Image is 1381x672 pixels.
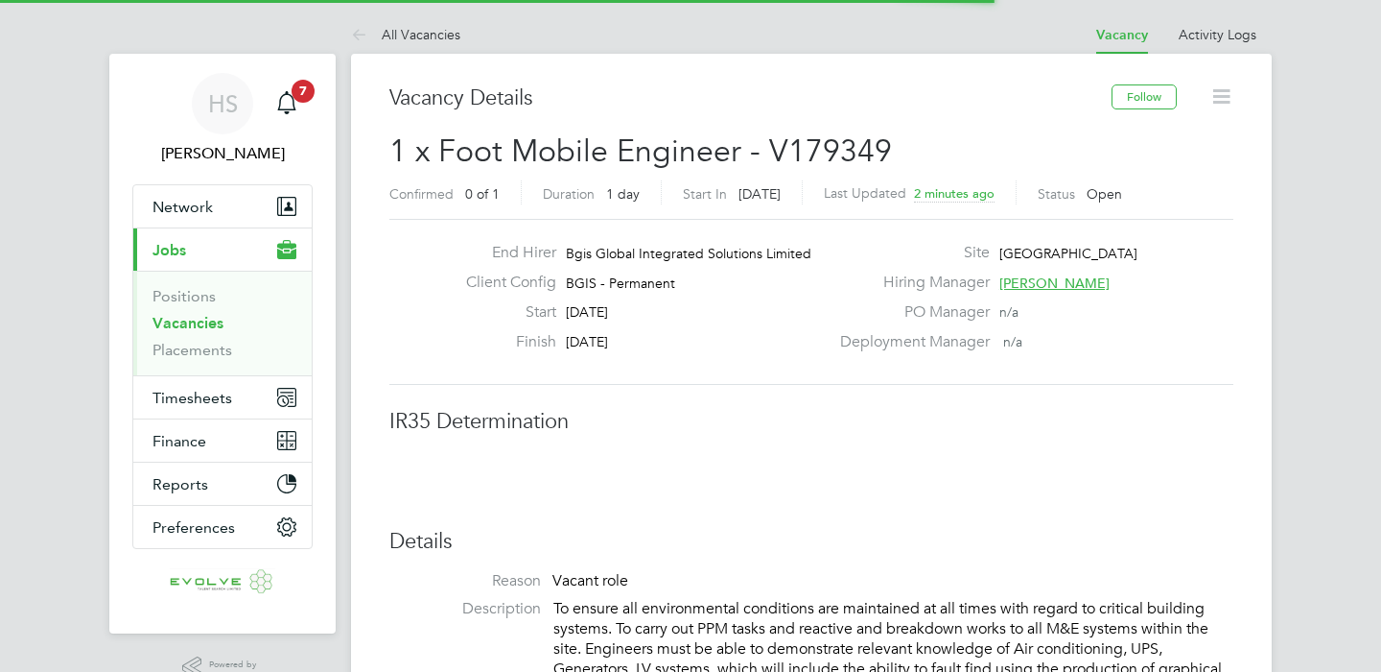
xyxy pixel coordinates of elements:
[914,185,995,202] span: 2 minutes ago
[1003,333,1022,350] span: n/a
[170,568,275,599] img: evolve-talent-logo-retina.png
[451,332,556,352] label: Finish
[389,132,892,170] span: 1 x Foot Mobile Engineer - V179349
[738,185,781,203] span: [DATE]
[152,287,216,305] a: Positions
[1096,27,1148,43] a: Vacancy
[133,420,312,462] button: Finance
[566,333,608,350] span: [DATE]
[132,142,313,165] span: Harri Smith
[1038,185,1075,203] label: Status
[389,571,541,591] label: Reason
[451,243,556,263] label: End Hirer
[152,389,232,407] span: Timesheets
[208,91,238,116] span: HS
[566,303,608,321] span: [DATE]
[451,302,556,323] label: Start
[999,303,1018,321] span: n/a
[109,54,336,634] nav: Main navigation
[1087,185,1122,203] span: Open
[152,475,208,493] span: Reports
[133,506,312,548] button: Preferences
[133,463,312,505] button: Reports
[152,198,213,216] span: Network
[389,84,1112,112] h3: Vacancy Details
[389,528,1233,556] h3: Details
[152,314,223,332] a: Vacancies
[133,185,312,228] button: Network
[152,518,235,537] span: Preferences
[824,184,906,202] label: Last Updated
[133,228,312,271] button: Jobs
[829,243,990,263] label: Site
[132,73,313,165] a: HS[PERSON_NAME]
[451,273,556,293] label: Client Config
[152,241,186,259] span: Jobs
[829,332,990,352] label: Deployment Manager
[351,26,460,43] a: All Vacancies
[152,432,206,450] span: Finance
[543,185,595,203] label: Duration
[566,275,675,292] span: BGIS - Permanent
[292,80,315,103] span: 7
[552,571,628,590] span: Vacant role
[152,341,232,359] a: Placements
[268,73,306,134] a: 7
[683,185,727,203] label: Start In
[1112,84,1177,109] button: Follow
[606,185,640,203] span: 1 day
[133,271,312,375] div: Jobs
[566,245,811,262] span: Bgis Global Integrated Solutions Limited
[829,273,990,293] label: Hiring Manager
[1179,26,1256,43] a: Activity Logs
[465,185,500,203] span: 0 of 1
[389,185,454,203] label: Confirmed
[829,302,990,323] label: PO Manager
[999,245,1137,262] span: [GEOGRAPHIC_DATA]
[389,408,1233,436] h3: IR35 Determination
[133,376,312,419] button: Timesheets
[999,275,1110,292] span: [PERSON_NAME]
[132,568,313,599] a: Go to home page
[389,599,541,619] label: Description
